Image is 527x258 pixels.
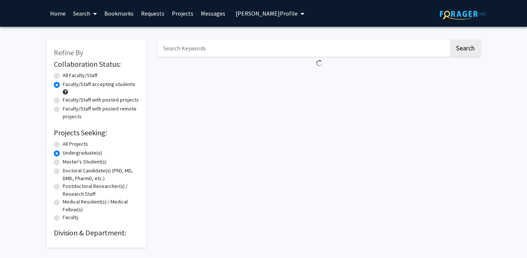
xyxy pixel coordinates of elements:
label: Faculty/Staff with posted projects [63,96,139,104]
a: Bookmarks [101,0,137,26]
a: Search [69,0,101,26]
a: Projects [168,0,197,26]
label: Medical Resident(s) / Medical Fellow(s) [63,198,139,214]
label: Faculty/Staff with posted remote projects [63,105,139,120]
nav: Page navigation [158,70,481,87]
a: Requests [137,0,168,26]
img: Loading [313,57,326,70]
label: Postdoctoral Researcher(s) / Research Staff [63,182,139,198]
h2: Projects Seeking: [54,128,139,137]
label: All Projects [63,140,88,148]
span: [PERSON_NAME] Profile [236,10,298,17]
label: Master's Student(s) [63,158,107,166]
span: Refine By [54,48,83,57]
button: Search [450,40,481,57]
h2: Division & Department: [54,228,139,237]
label: Faculty [63,214,79,221]
label: Doctoral Candidate(s) (PhD, MD, DMD, PharmD, etc.) [63,167,139,182]
a: Messages [197,0,229,26]
h2: Collaboration Status: [54,60,139,69]
img: ForagerOne Logo [440,8,486,20]
a: Home [46,0,69,26]
input: Search Keywords [158,40,449,57]
label: Faculty/Staff accepting students [63,80,135,88]
label: All Faculty/Staff [63,72,97,79]
label: Undergraduate(s) [63,149,102,157]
